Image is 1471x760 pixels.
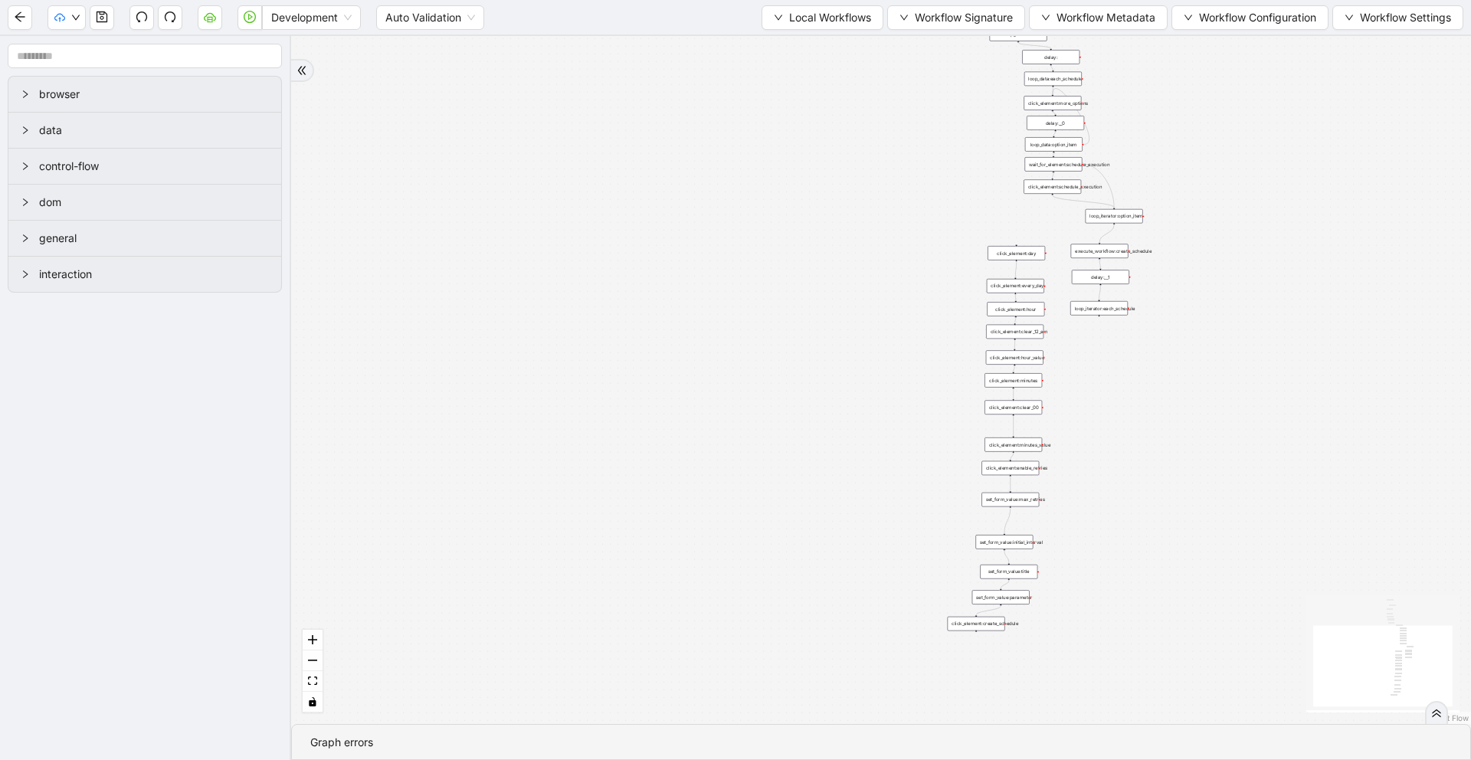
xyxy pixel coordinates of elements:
button: toggle interactivity [303,692,323,712]
g: Edge from click_element:minutes_value to click_element:enable_retries [1011,454,1014,460]
a: React Flow attribution [1429,713,1469,722]
div: click_element:create_scheduleplus-circle [948,617,1005,631]
div: execute_workflow:create_schedule [1071,244,1129,258]
g: Edge from loop_data:option_item to click_element:more_options [1053,89,1089,145]
div: loop_iterator: [990,27,1047,41]
div: click_element:clear_12_am [986,325,1043,339]
button: save [90,5,114,30]
span: down [71,13,80,22]
div: click_element:every_day [987,279,1044,293]
button: cloud-uploaddown [48,5,86,30]
button: downWorkflow Metadata [1029,5,1168,30]
span: down [1041,13,1050,22]
div: click_element:minutes_value [984,437,1042,452]
div: loop_iterator:each_scheduleplus-circle [1070,301,1128,316]
div: click_element:day [988,246,1045,260]
g: Edge from execute_workflow:create_schedule to delay:__1 [1099,260,1100,268]
span: Local Workflows [789,9,871,26]
g: Edge from click_element:schedule_execution to loop_iterator:option_item [1053,195,1114,208]
g: Edge from set_form_value:parameter to click_element:create_schedule [976,606,1001,615]
div: Graph errors [310,734,1452,751]
div: click_element:hour_value [986,350,1043,365]
div: loop_iterator:option_item [1086,209,1143,224]
span: arrow-left [14,11,26,23]
span: save [96,11,108,23]
div: loop_data:each_schedule [1024,72,1082,87]
g: Edge from set_form_value:title to set_form_value:parameter [1001,580,1009,588]
div: dom [8,185,281,220]
span: Workflow Signature [915,9,1013,26]
div: click_element:schedule_execution [1024,179,1081,194]
span: right [21,126,30,135]
span: Auto Validation [385,6,475,29]
div: click_element:clear_00 [984,400,1042,414]
g: Edge from loop_iterator:option_item to execute_workflow:create_schedule [1099,224,1114,242]
div: click_element:minutes [984,373,1042,388]
g: Edge from delay: to loop_data:each_schedule [1051,66,1053,70]
div: click_element:more_options [1024,96,1081,110]
button: fit view [303,671,323,692]
g: Edge from delay:__0 to loop_data:option_item [1053,132,1055,136]
button: downWorkflow Configuration [1171,5,1328,30]
div: delay:__1 [1072,270,1129,284]
span: Workflow Settings [1360,9,1451,26]
span: general [39,230,269,247]
g: Edge from click_element:hour_value to click_element:minutes [1014,366,1015,372]
span: double-right [296,65,307,76]
button: zoom out [303,650,323,671]
g: Edge from click_element:more_options to delay:__0 [1053,112,1056,114]
div: click_element:hour [987,302,1044,316]
div: set_form_value:parameter [972,590,1030,604]
g: Edge from click_element:hour to click_element:clear_12_am [1015,318,1016,323]
div: loop_iterator:each_schedule [1070,301,1128,316]
div: delay: [1022,50,1079,64]
div: browser [8,77,281,112]
span: right [21,234,30,243]
button: downWorkflow Signature [887,5,1025,30]
span: dom [39,194,269,211]
div: click_element:create_schedule [948,617,1005,631]
button: arrow-left [8,5,32,30]
span: data [39,122,269,139]
span: right [21,198,30,207]
div: loop_data:option_item [1025,137,1083,152]
g: Edge from set_form_value:initial_interval to set_form_value:title [1004,551,1009,563]
span: cloud-server [204,11,216,23]
span: down [1184,13,1193,22]
g: Edge from delay:__1 to loop_iterator:each_schedule [1099,286,1101,300]
g: Edge from loop_iterator: to delay: [1018,43,1051,49]
div: control-flow [8,149,281,184]
div: data [8,113,281,148]
span: redo [164,11,176,23]
div: click_element:enable_retries [981,461,1039,476]
button: undo [129,5,154,30]
g: Edge from set_form_value:max_retries to set_form_value:initial_interval [1004,508,1011,533]
div: set_form_value:max_retries [981,493,1039,507]
span: down [774,13,783,22]
span: undo [136,11,148,23]
div: delay:__0 [1027,116,1084,130]
span: down [899,13,909,22]
span: right [21,270,30,279]
span: down [1345,13,1354,22]
span: right [21,90,30,99]
div: set_form_value:title [980,565,1037,579]
div: general [8,221,281,256]
span: Workflow Configuration [1199,9,1316,26]
button: zoom in [303,630,323,650]
button: play-circle [238,5,262,30]
span: Workflow Metadata [1057,9,1155,26]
